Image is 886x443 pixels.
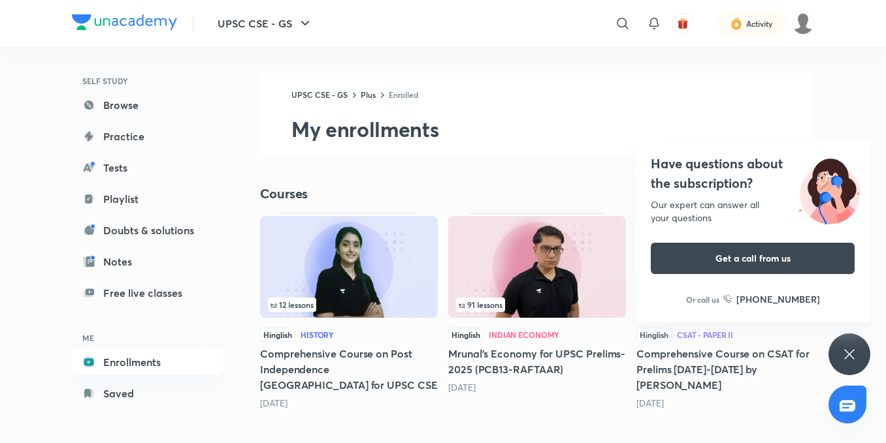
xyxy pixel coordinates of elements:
[389,89,418,100] a: Enrolled
[792,12,814,35] img: Saurav Kumar
[72,92,223,118] a: Browse
[448,346,626,377] h5: Mrunal’s Economy for UPSC Prelims-2025 (PCB13-RAFTAAR)
[651,243,855,274] button: Get a call from us
[72,349,223,375] a: Enrollments
[268,298,430,312] div: left
[736,292,820,306] h6: [PHONE_NUMBER]
[301,331,334,339] div: History
[260,328,295,342] span: Hinglish
[456,298,618,312] div: infosection
[788,154,870,224] img: ttu_illustration_new.svg
[260,185,537,202] h4: Courses
[268,298,430,312] div: infosection
[291,116,814,142] h2: My enrollments
[448,381,626,394] div: 4 months ago
[456,298,618,312] div: infocontainer
[636,397,814,410] div: 5 months ago
[361,89,376,100] a: Plus
[730,16,742,31] img: activity
[72,155,223,181] a: Tests
[72,14,177,33] a: Company Logo
[72,123,223,149] a: Practice
[651,154,855,193] h4: Have questions about the subscription?
[72,380,223,406] a: Saved
[210,10,321,37] button: UPSC CSE - GS
[636,328,672,342] span: Hinglish
[72,186,223,212] a: Playlist
[448,328,484,342] span: Hinglish
[268,298,430,312] div: infocontainer
[72,249,223,275] a: Notes
[260,397,438,410] div: 2 months ago
[260,213,438,410] div: Comprehensive Course on Post Independence India for UPSC CSE
[672,13,693,34] button: avatar
[271,301,314,309] span: 12 lessons
[72,327,223,349] h6: ME
[260,216,438,318] img: Thumbnail
[72,280,223,306] a: Free live classes
[291,89,348,100] a: UPSC CSE - GS
[260,346,438,393] h5: Comprehensive Course on Post Independence [GEOGRAPHIC_DATA] for UPSC CSE
[456,298,618,312] div: left
[489,331,559,339] div: Indian Economy
[72,70,223,92] h6: SELF STUDY
[677,18,689,29] img: avatar
[459,301,502,309] span: 91 lessons
[686,294,719,305] p: Or call us
[448,216,626,318] img: Thumbnail
[636,346,814,393] h5: Comprehensive Course on CSAT for Prelims [DATE]-[DATE] by [PERSON_NAME]
[723,292,820,306] a: [PHONE_NUMBER]
[677,331,733,339] div: CSAT - Paper II
[651,198,855,224] div: Our expert can answer all your questions
[448,213,626,394] div: Mrunal’s Economy for UPSC Prelims-2025 (PCB13-RAFTAAR)
[72,217,223,243] a: Doubts & solutions
[72,14,177,30] img: Company Logo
